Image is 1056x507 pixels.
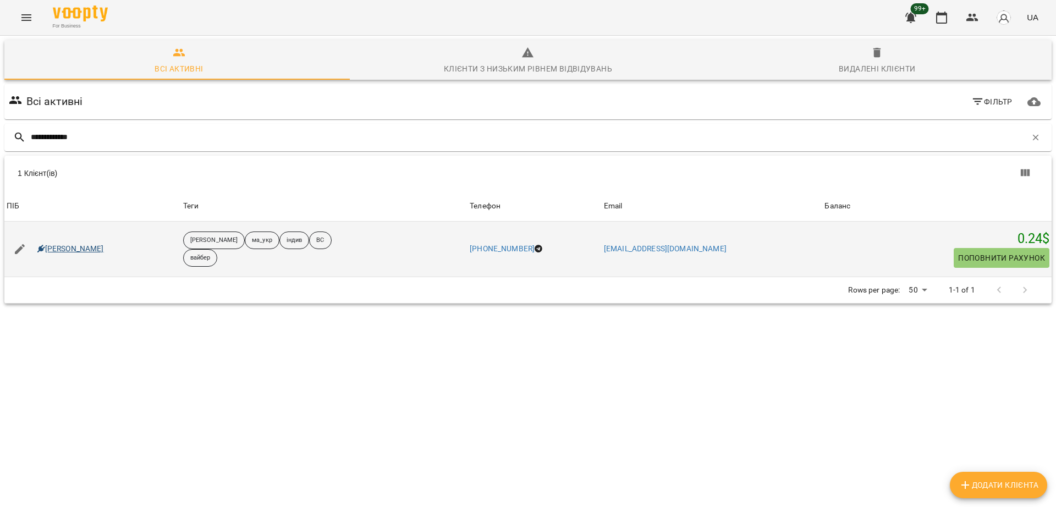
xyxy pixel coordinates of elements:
[183,232,245,249] div: [PERSON_NAME]
[604,244,727,253] a: [EMAIL_ADDRESS][DOMAIN_NAME]
[53,23,108,30] span: For Business
[839,62,915,75] div: Видалені клієнти
[958,251,1045,264] span: Поповнити рахунок
[18,168,535,179] div: 1 Клієнт(ів)
[279,232,310,249] div: індив
[1027,12,1038,23] span: UA
[604,200,623,213] div: Sort
[13,4,40,31] button: Menu
[848,285,900,296] p: Rows per page:
[470,200,501,213] div: Sort
[245,232,279,249] div: ма_укр
[824,200,850,213] div: Sort
[183,249,218,267] div: вайбер
[470,244,535,253] a: [PHONE_NUMBER]
[7,200,19,213] div: ПІБ
[26,93,83,110] h6: Всі активні
[190,253,211,263] p: вайбер
[53,5,108,21] img: Voopty Logo
[604,200,821,213] span: Email
[604,200,623,213] div: Email
[287,236,302,245] p: індив
[967,92,1017,112] button: Фільтр
[155,62,203,75] div: Всі активні
[949,285,975,296] p: 1-1 of 1
[7,200,19,213] div: Sort
[911,3,929,14] span: 99+
[37,244,104,255] a: [PERSON_NAME]
[4,156,1052,191] div: Table Toolbar
[1012,160,1038,186] button: Показати колонки
[470,200,599,213] span: Телефон
[824,200,850,213] div: Баланс
[190,236,238,245] p: [PERSON_NAME]
[316,236,324,245] p: ВС
[904,282,931,298] div: 50
[824,200,1049,213] span: Баланс
[954,248,1049,268] button: Поповнити рахунок
[996,10,1011,25] img: avatar_s.png
[252,236,272,245] p: ма_укр
[1022,7,1043,27] button: UA
[183,200,465,213] div: Теги
[309,232,331,249] div: ВС
[7,200,179,213] span: ПІБ
[971,95,1013,108] span: Фільтр
[444,62,612,75] div: Клієнти з низьким рівнем відвідувань
[470,200,501,213] div: Телефон
[824,230,1049,247] h5: 0.24 $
